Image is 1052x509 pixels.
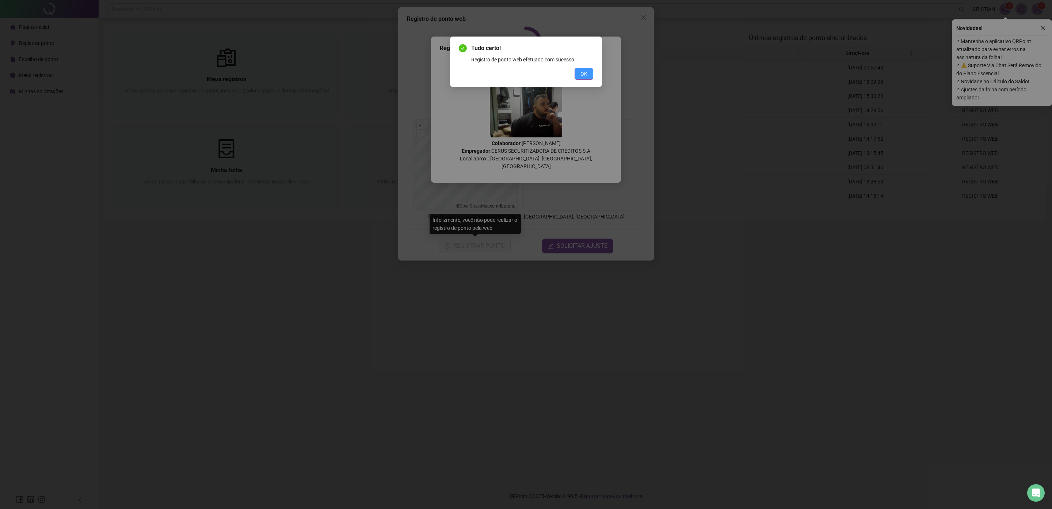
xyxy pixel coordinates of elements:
[580,70,587,78] span: OK
[471,56,593,64] div: Registro de ponto web efetuado com sucesso.
[459,44,467,52] span: check-circle
[575,68,593,80] button: OK
[1027,484,1045,502] div: Open Intercom Messenger
[471,44,593,53] span: Tudo certo!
